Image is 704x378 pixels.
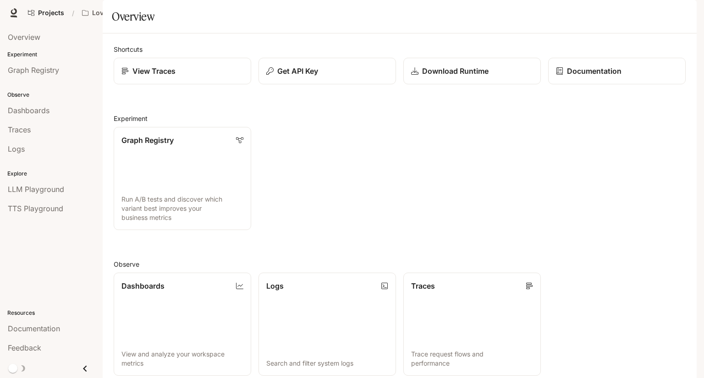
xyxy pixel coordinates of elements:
[567,66,621,77] p: Documentation
[266,280,284,291] p: Logs
[121,350,243,368] p: View and analyze your workspace metrics
[114,58,251,84] a: View Traces
[114,44,686,54] h2: Shortcuts
[121,280,165,291] p: Dashboards
[38,9,64,17] span: Projects
[121,195,243,222] p: Run A/B tests and discover which variant best improves your business metrics
[411,280,435,291] p: Traces
[403,273,541,376] a: TracesTrace request flows and performance
[24,4,68,22] a: Go to projects
[548,58,686,84] a: Documentation
[277,66,318,77] p: Get API Key
[121,135,174,146] p: Graph Registry
[258,58,396,84] button: Get API Key
[114,273,251,376] a: DashboardsView and analyze your workspace metrics
[112,7,154,26] h1: Overview
[422,66,489,77] p: Download Runtime
[132,66,176,77] p: View Traces
[92,9,138,17] p: Love Bird Cam
[68,8,78,18] div: /
[403,58,541,84] a: Download Runtime
[411,350,533,368] p: Trace request flows and performance
[258,273,396,376] a: LogsSearch and filter system logs
[114,259,686,269] h2: Observe
[78,4,152,22] button: All workspaces
[266,359,388,368] p: Search and filter system logs
[114,114,686,123] h2: Experiment
[114,127,251,230] a: Graph RegistryRun A/B tests and discover which variant best improves your business metrics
